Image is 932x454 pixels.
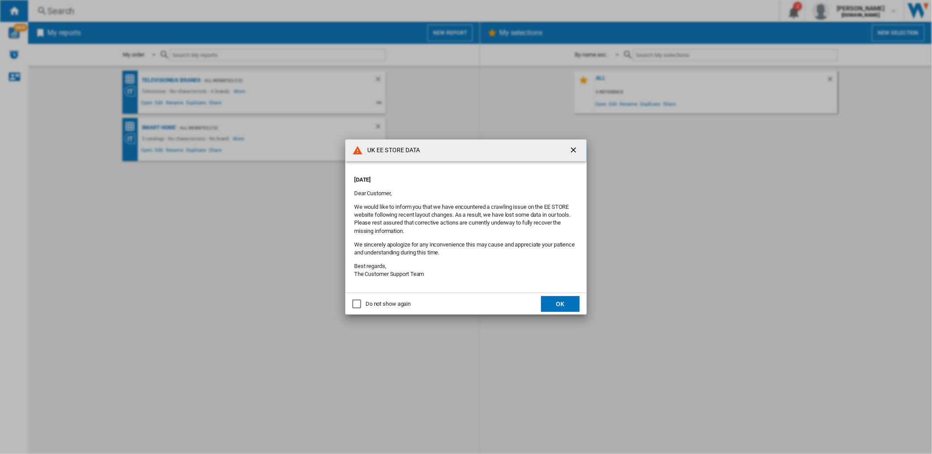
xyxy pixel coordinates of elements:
[354,176,371,183] strong: [DATE]
[354,241,578,257] p: We sincerely apologize for any inconvenience this may cause and appreciate your patience and unde...
[354,189,578,197] p: Dear Customer,
[354,203,578,235] p: We would like to inform you that we have encountered a crawling issue on the EE STORE website fol...
[366,300,411,308] div: Do not show again
[569,146,580,156] ng-md-icon: getI18NText('BUTTONS.CLOSE_DIALOG')
[354,262,578,278] p: Best regards, The Customer Support Team
[363,146,420,155] h4: UK EE STORE DATA
[566,142,583,159] button: getI18NText('BUTTONS.CLOSE_DIALOG')
[352,300,411,308] md-checkbox: Do not show again
[541,296,580,312] button: OK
